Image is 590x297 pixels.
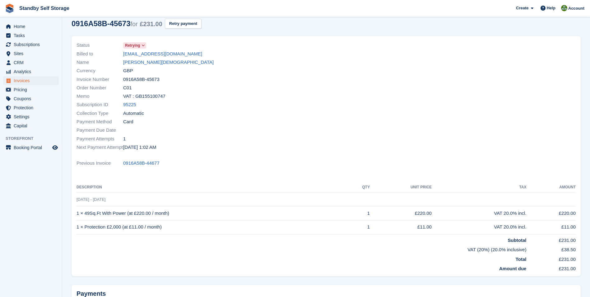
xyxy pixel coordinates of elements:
span: Pricing [14,85,51,94]
th: Amount [526,182,576,192]
td: 1 [347,220,370,234]
button: Retry payment [165,19,202,29]
span: Tasks [14,31,51,40]
a: menu [3,103,59,112]
span: Billed to [77,50,123,58]
span: Account [568,5,584,12]
strong: Total [516,257,527,262]
td: 1 × 49Sq.Ft With Power (at £220.00 / month) [77,206,347,220]
a: menu [3,49,59,58]
a: [EMAIL_ADDRESS][DOMAIN_NAME] [123,50,202,58]
span: Payment Method [77,118,123,125]
span: Subscription ID [77,101,123,108]
td: 1 × Protection £2,000 (at £11.00 / month) [77,220,347,234]
td: £220.00 [526,206,576,220]
span: CRM [14,58,51,67]
span: [DATE] - [DATE] [77,197,105,202]
span: Previous Invoice [77,160,123,167]
a: 95225 [123,101,136,108]
td: £231.00 [526,263,576,272]
span: Payment Attempts [77,135,123,143]
td: VAT (20%) (20.0% inclusive) [77,244,526,253]
td: 1 [347,206,370,220]
a: menu [3,22,59,31]
span: C01 [123,84,132,92]
span: Coupons [14,94,51,103]
span: Booking Portal [14,143,51,152]
a: menu [3,67,59,76]
span: Memo [77,93,123,100]
strong: Subtotal [508,238,526,243]
th: Description [77,182,347,192]
a: menu [3,121,59,130]
td: £38.50 [526,244,576,253]
td: £11.00 [526,220,576,234]
a: menu [3,85,59,94]
span: Invoice Number [77,76,123,83]
a: menu [3,143,59,152]
span: Capital [14,121,51,130]
img: stora-icon-8386f47178a22dfd0bd8f6a31ec36ba5ce8667c1dd55bd0f319d3a0aa187defe.svg [5,4,14,13]
span: GBP [123,67,133,74]
span: Next Payment Attempt [77,144,123,151]
time: 2025-08-19 00:02:19 UTC [123,144,156,151]
span: 0916A58B-45673 [123,76,160,83]
a: menu [3,112,59,121]
a: menu [3,94,59,103]
img: Steve Hambridge [561,5,567,11]
span: £231.00 [140,21,162,27]
a: [PERSON_NAME][DEMOGRAPHIC_DATA] [123,59,214,66]
span: Card [123,118,133,125]
span: Payment Due Date [77,127,123,134]
strong: Amount due [499,266,527,271]
a: Retrying [123,42,146,49]
td: £231.00 [526,253,576,263]
span: Invoices [14,76,51,85]
span: Storefront [6,135,62,142]
td: £11.00 [370,220,432,234]
div: VAT 20.0% incl. [432,210,527,217]
span: Name [77,59,123,66]
div: VAT 20.0% incl. [432,224,527,231]
td: £220.00 [370,206,432,220]
span: Retrying [125,43,140,48]
th: Tax [432,182,527,192]
span: Order Number [77,84,123,92]
div: 0916A58B-45673 [72,19,162,28]
a: menu [3,31,59,40]
th: QTY [347,182,370,192]
span: Protection [14,103,51,112]
a: menu [3,40,59,49]
a: menu [3,58,59,67]
span: Analytics [14,67,51,76]
th: Unit Price [370,182,432,192]
span: for [130,21,137,27]
span: VAT : GB155100747 [123,93,165,100]
span: Settings [14,112,51,121]
a: Standby Self Storage [17,3,72,13]
span: Create [516,5,528,11]
td: £231.00 [526,234,576,244]
span: Collection Type [77,110,123,117]
span: Automatic [123,110,144,117]
span: Currency [77,67,123,74]
span: Status [77,42,123,49]
span: 1 [123,135,126,143]
span: Sites [14,49,51,58]
span: Subscriptions [14,40,51,49]
a: Preview store [51,144,59,151]
a: 0916A58B-44677 [123,160,160,167]
a: menu [3,76,59,85]
span: Home [14,22,51,31]
span: Help [547,5,555,11]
